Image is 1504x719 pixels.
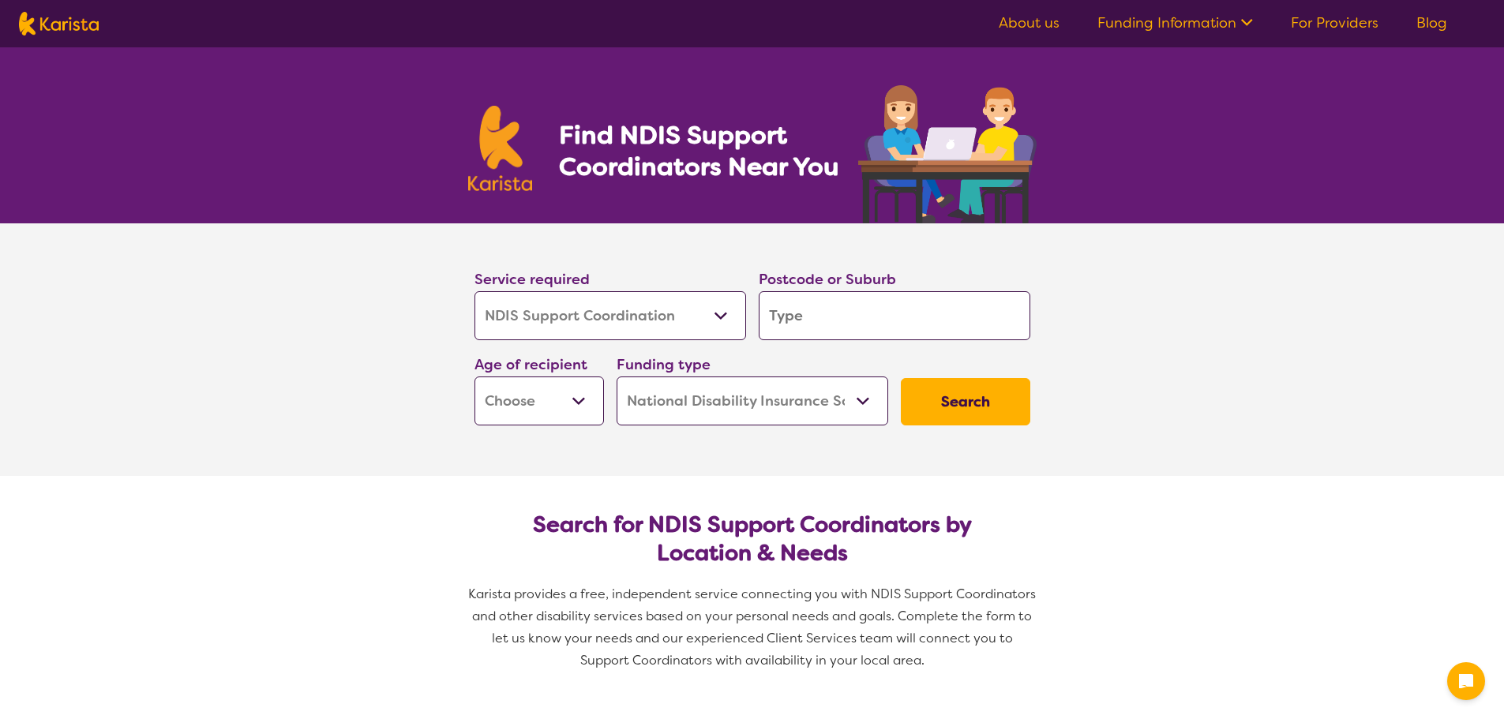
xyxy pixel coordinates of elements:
[474,355,587,374] label: Age of recipient
[474,270,590,289] label: Service required
[901,378,1030,425] button: Search
[1291,13,1378,32] a: For Providers
[617,355,711,374] label: Funding type
[468,106,533,191] img: Karista logo
[1416,13,1447,32] a: Blog
[759,270,896,289] label: Postcode or Suburb
[1097,13,1253,32] a: Funding Information
[19,12,99,36] img: Karista logo
[559,119,851,182] h1: Find NDIS Support Coordinators Near You
[468,586,1039,668] span: Karista provides a free, independent service connecting you with NDIS Support Coordinators and ot...
[487,511,1018,567] h2: Search for NDIS Support Coordinators by Location & Needs
[858,85,1037,223] img: support-coordination
[999,13,1060,32] a: About us
[759,291,1030,340] input: Type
